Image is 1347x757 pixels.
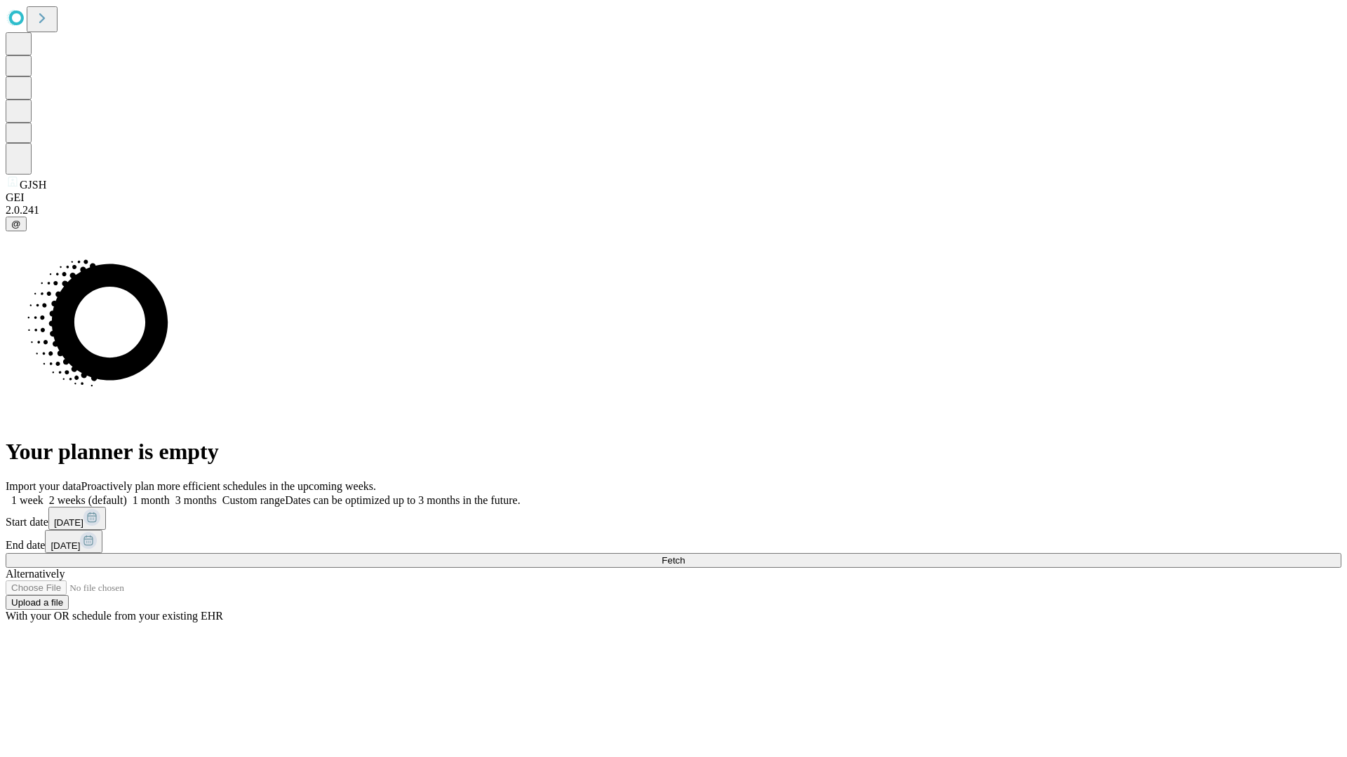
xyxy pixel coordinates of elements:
span: Proactively plan more efficient schedules in the upcoming weeks. [81,480,376,492]
span: 3 months [175,494,217,506]
span: [DATE] [54,517,83,528]
button: [DATE] [48,507,106,530]
button: Fetch [6,553,1341,568]
span: 2 weeks (default) [49,494,127,506]
span: Alternatively [6,568,65,580]
span: Dates can be optimized up to 3 months in the future. [285,494,520,506]
span: Fetch [662,555,685,566]
div: Start date [6,507,1341,530]
button: [DATE] [45,530,102,553]
span: 1 week [11,494,43,506]
span: Import your data [6,480,81,492]
h1: Your planner is empty [6,439,1341,465]
span: 1 month [133,494,170,506]
div: End date [6,530,1341,553]
span: With your OR schedule from your existing EHR [6,610,223,622]
span: @ [11,219,21,229]
div: 2.0.241 [6,204,1341,217]
span: [DATE] [51,540,80,551]
span: Custom range [222,494,285,506]
div: GEI [6,191,1341,204]
button: @ [6,217,27,231]
button: Upload a file [6,595,69,610]
span: GJSH [20,179,46,191]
